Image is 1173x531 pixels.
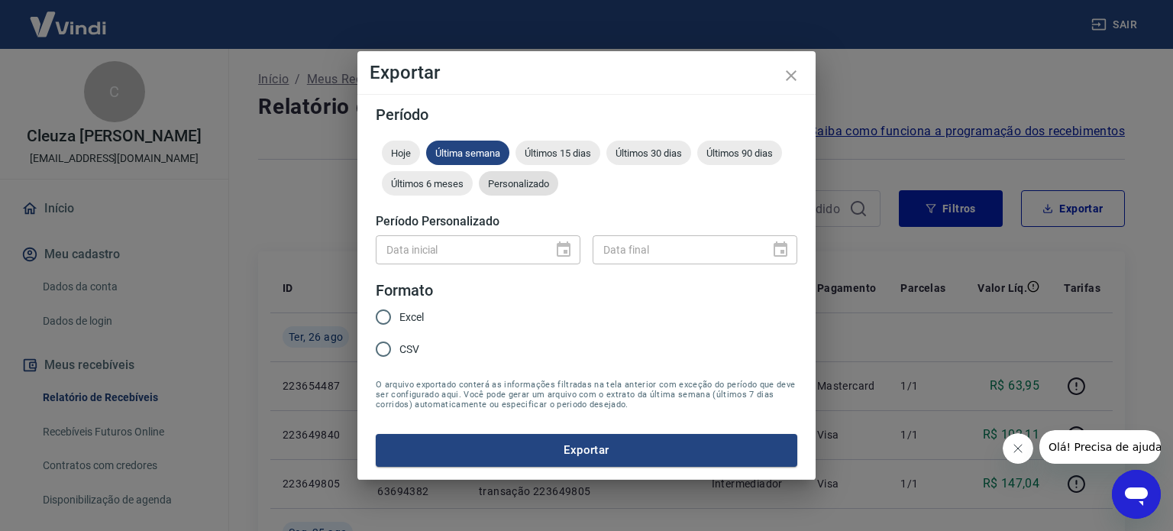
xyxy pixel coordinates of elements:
h5: Período Personalizado [376,214,797,229]
input: DD/MM/YYYY [376,235,542,264]
iframe: Botão para abrir a janela de mensagens [1112,470,1161,519]
span: O arquivo exportado conterá as informações filtradas na tela anterior com exceção do período que ... [376,380,797,410]
div: Últimos 15 dias [515,141,600,165]
span: Última semana [426,147,509,159]
div: Personalizado [479,171,558,196]
span: Últimos 15 dias [515,147,600,159]
span: Últimos 90 dias [697,147,782,159]
div: Hoje [382,141,420,165]
span: Personalizado [479,178,558,189]
div: Últimos 90 dias [697,141,782,165]
button: Exportar [376,434,797,466]
span: Últimos 6 meses [382,178,473,189]
div: Últimos 30 dias [606,141,691,165]
h5: Período [376,107,797,122]
span: Hoje [382,147,420,159]
h4: Exportar [370,63,803,82]
span: Últimos 30 dias [606,147,691,159]
iframe: Mensagem da empresa [1039,430,1161,464]
span: Excel [399,309,424,325]
span: CSV [399,342,419,358]
legend: Formato [376,280,433,302]
iframe: Fechar mensagem [1003,433,1033,464]
div: Últimos 6 meses [382,171,473,196]
div: Última semana [426,141,509,165]
button: close [773,57,809,94]
input: DD/MM/YYYY [593,235,759,264]
span: Olá! Precisa de ajuda? [9,11,128,23]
